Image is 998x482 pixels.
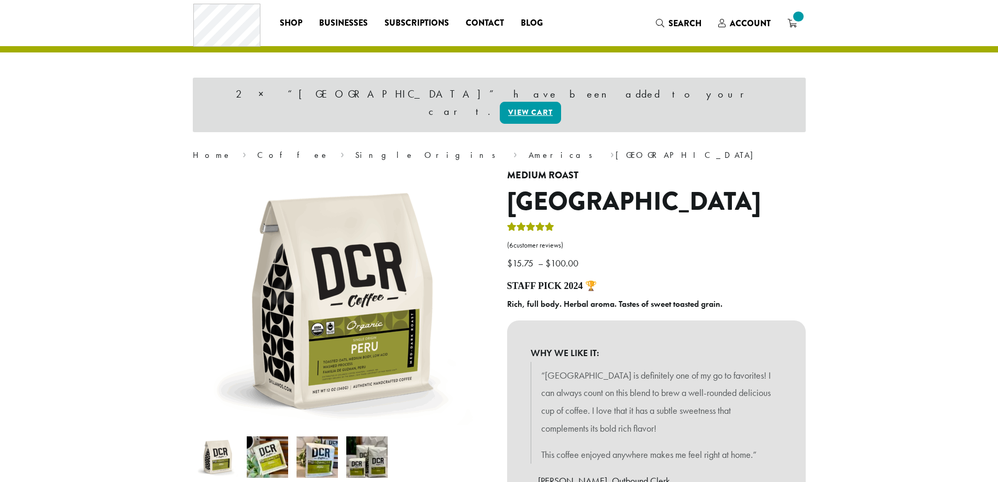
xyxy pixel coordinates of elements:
img: Peru - Image 2 [247,436,288,478]
img: Peru [211,170,473,432]
span: $ [545,257,551,269]
span: › [610,145,614,162]
bdi: 15.75 [507,257,536,269]
h4: STAFF PICK 2024 🏆 [507,281,806,292]
span: › [341,145,344,162]
a: View cart [500,102,561,124]
span: $ [507,257,512,269]
div: 2 × “[GEOGRAPHIC_DATA]” have been added to your cart. [193,78,806,132]
span: Shop [280,17,302,30]
img: Peru - Image 3 [297,436,338,478]
span: › [243,145,246,162]
b: Rich, full body. Herbal aroma. Tastes of sweet toasted grain. [507,298,722,309]
b: WHY WE LIKE IT: [531,344,782,362]
nav: Breadcrumb [193,149,806,162]
span: Search [668,17,701,29]
span: Businesses [319,17,368,30]
h4: Medium Roast [507,170,806,181]
h1: [GEOGRAPHIC_DATA] [507,187,806,217]
div: Rated 4.83 out of 5 [507,221,554,237]
img: Peru - Image 4 [346,436,388,478]
a: Shop [271,15,311,31]
a: Single Origins [355,149,502,160]
bdi: 100.00 [545,257,581,269]
p: “[GEOGRAPHIC_DATA] is definitely one of my go to favorites! I can always count on this blend to b... [541,367,772,437]
a: Home [193,149,232,160]
img: Peru [197,436,238,478]
p: This coffee enjoyed anywhere makes me feel right at home.” [541,446,772,464]
span: Blog [521,17,543,30]
span: – [538,257,543,269]
a: Search [648,15,710,32]
span: Contact [466,17,504,30]
a: Coffee [257,149,329,160]
span: › [513,145,517,162]
span: Account [730,17,771,29]
span: 6 [509,241,513,250]
a: (6customer reviews) [507,240,806,251]
a: Americas [529,149,599,160]
span: Subscriptions [385,17,449,30]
